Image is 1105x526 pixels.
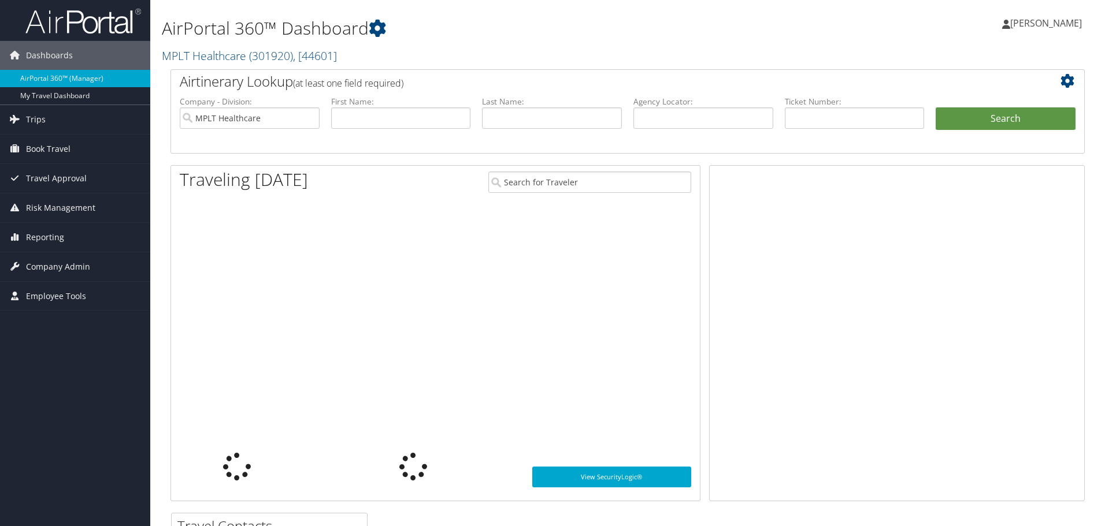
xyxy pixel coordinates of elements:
[180,167,308,192] h1: Traveling [DATE]
[26,105,46,134] span: Trips
[162,16,783,40] h1: AirPortal 360™ Dashboard
[633,96,773,107] label: Agency Locator:
[26,252,90,281] span: Company Admin
[162,48,337,64] a: MPLT Healthcare
[488,171,691,193] input: Search for Traveler
[331,96,471,107] label: First Name:
[532,467,691,487] a: View SecurityLogic®
[26,164,87,193] span: Travel Approval
[1010,17,1082,29] span: [PERSON_NAME]
[482,96,622,107] label: Last Name:
[785,96,925,107] label: Ticket Number:
[26,193,95,222] span: Risk Management
[26,282,86,311] span: Employee Tools
[936,107,1076,130] button: Search
[25,8,141,35] img: airportal-logo.png
[180,96,320,107] label: Company - Division:
[293,77,403,89] span: (at least one field required)
[26,223,64,252] span: Reporting
[293,48,337,64] span: , [ 44601 ]
[1002,6,1093,40] a: [PERSON_NAME]
[26,41,73,70] span: Dashboards
[26,135,71,163] span: Book Travel
[249,48,293,64] span: ( 301920 )
[180,72,999,91] h2: Airtinerary Lookup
